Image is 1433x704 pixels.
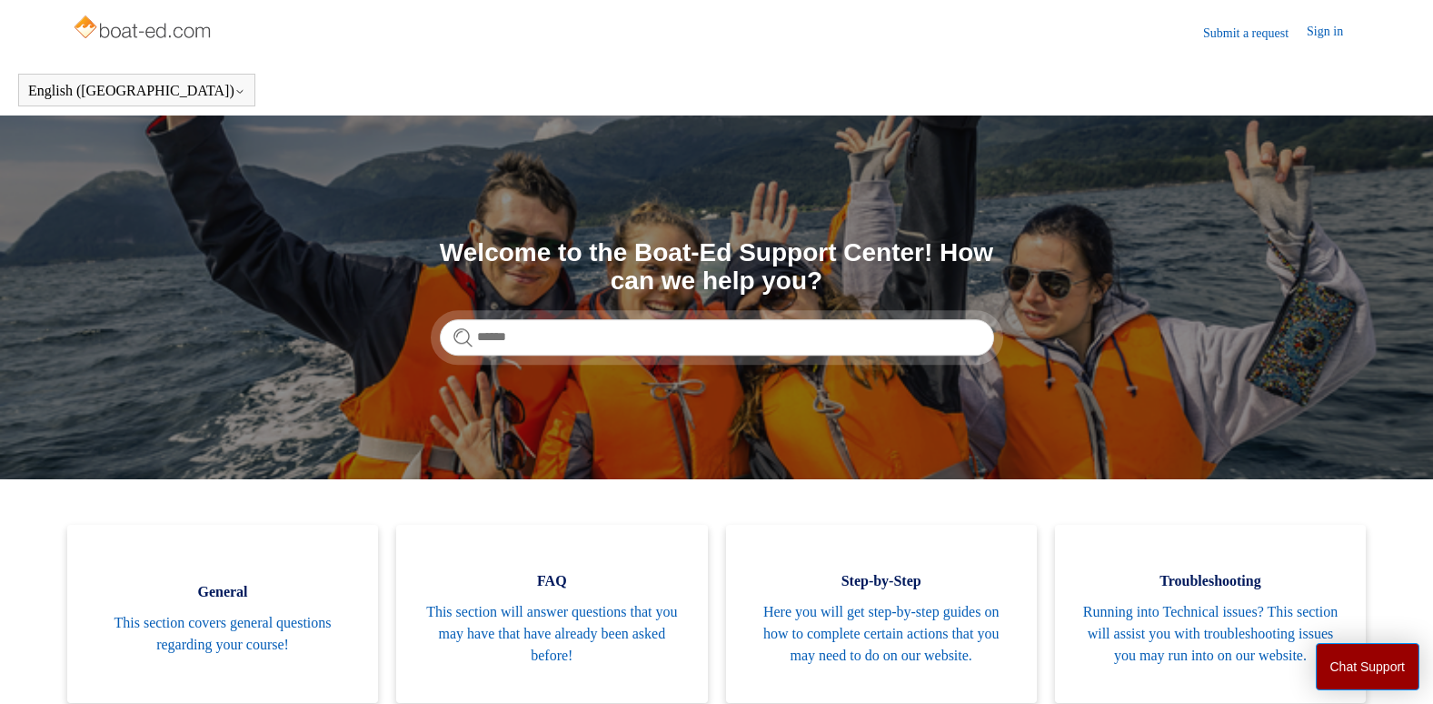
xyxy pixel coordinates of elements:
[753,570,1010,592] span: Step-by-Step
[423,570,680,592] span: FAQ
[753,601,1010,667] span: Here you will get step-by-step guides on how to complete certain actions that you may need to do ...
[440,319,994,356] input: Search
[67,525,378,703] a: General This section covers general questions regarding your course!
[95,581,351,603] span: General
[1316,643,1420,690] button: Chat Support
[726,525,1037,703] a: Step-by-Step Here you will get step-by-step guides on how to complete certain actions that you ma...
[1082,601,1338,667] span: Running into Technical issues? This section will assist you with troubleshooting issues you may r...
[396,525,707,703] a: FAQ This section will answer questions that you may have that have already been asked before!
[1055,525,1366,703] a: Troubleshooting Running into Technical issues? This section will assist you with troubleshooting ...
[1082,570,1338,592] span: Troubleshooting
[72,11,216,47] img: Boat-Ed Help Center home page
[1307,22,1361,44] a: Sign in
[423,601,680,667] span: This section will answer questions that you may have that have already been asked before!
[1203,24,1307,43] a: Submit a request
[28,83,245,99] button: English ([GEOGRAPHIC_DATA])
[440,239,994,296] h1: Welcome to the Boat-Ed Support Center! How can we help you?
[95,612,351,656] span: This section covers general questions regarding your course!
